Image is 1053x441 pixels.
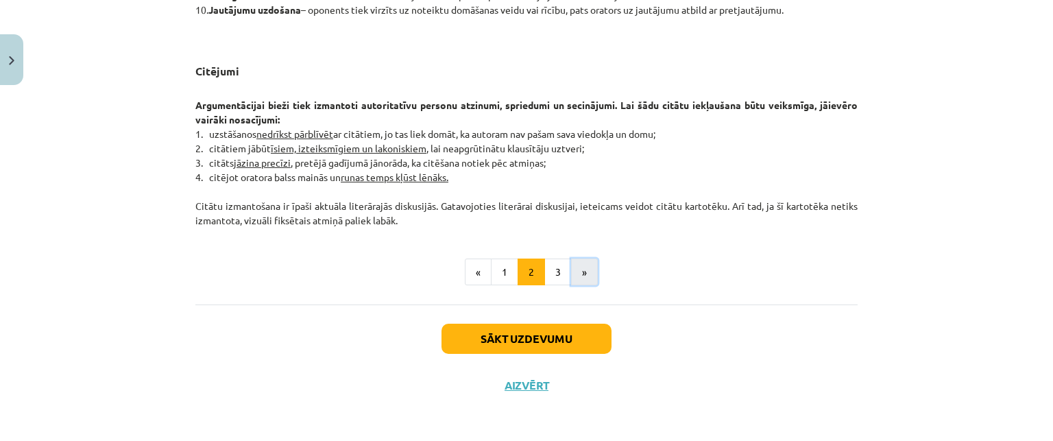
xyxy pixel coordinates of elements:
[256,128,333,140] u: nedrīkst pārblīvēt
[571,259,598,286] button: »
[544,259,572,286] button: 3
[195,84,858,228] p: 1. uzstāšanos ar citātiem, jo tas liek domāt, ka autoram nav pašam sava viedokļa un domu; 2. citā...
[341,171,448,183] u: runas temps kļūst lēnāks.
[518,259,545,286] button: 2
[441,324,612,354] button: Sākt uzdevumu
[208,3,301,16] strong: Jautājumu uzdošana
[195,99,858,126] strong: Argumentācijai bieži tiek izmantoti autoritatīvu personu atzinumi, spriedumi un secinājumi. Lai š...
[195,64,239,78] strong: Citējumi
[234,156,291,169] u: jāzina precīzi
[465,259,492,286] button: «
[9,56,14,65] img: icon-close-lesson-0947bae3869378f0d4975bcd49f059093ad1ed9edebbc8119c70593378902aed.svg
[500,379,553,392] button: Aizvērt
[271,142,426,154] u: īsiem, izteiksmīgiem un lakoniskiem
[491,259,518,286] button: 1
[195,259,858,286] nav: Page navigation example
